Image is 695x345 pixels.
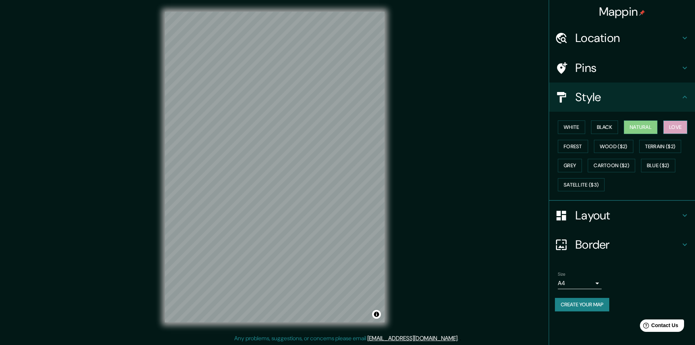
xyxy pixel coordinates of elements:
[663,120,687,134] button: Love
[234,334,459,343] p: Any problems, suggestions, or concerns please email .
[575,90,680,104] h4: Style
[549,201,695,230] div: Layout
[575,31,680,45] h4: Location
[558,120,585,134] button: White
[594,140,633,153] button: Wood ($2)
[558,140,588,153] button: Forest
[558,277,602,289] div: A4
[549,230,695,259] div: Border
[599,4,645,19] h4: Mappin
[549,53,695,83] div: Pins
[367,334,457,342] a: [EMAIL_ADDRESS][DOMAIN_NAME]
[165,12,385,322] canvas: Map
[591,120,618,134] button: Black
[460,334,461,343] div: .
[630,317,687,337] iframe: Help widget launcher
[575,208,680,223] h4: Layout
[558,159,582,172] button: Grey
[639,10,645,16] img: pin-icon.png
[459,334,460,343] div: .
[372,310,381,319] button: Toggle attribution
[555,298,609,311] button: Create your map
[639,140,682,153] button: Terrain ($2)
[549,23,695,53] div: Location
[588,159,635,172] button: Cartoon ($2)
[558,271,565,277] label: Size
[558,178,605,192] button: Satellite ($3)
[641,159,675,172] button: Blue ($2)
[624,120,657,134] button: Natural
[575,237,680,252] h4: Border
[575,61,680,75] h4: Pins
[549,83,695,112] div: Style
